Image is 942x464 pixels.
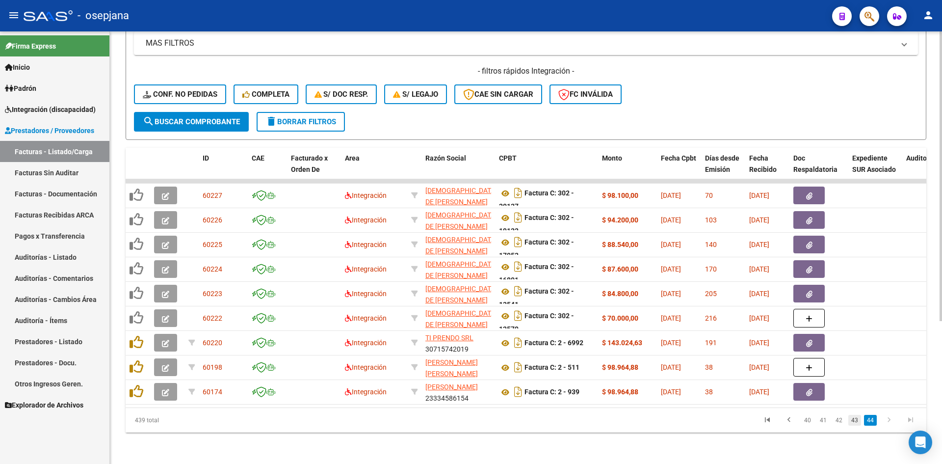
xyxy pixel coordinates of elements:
mat-panel-title: MAS FILTROS [146,38,894,49]
a: go to previous page [780,415,798,426]
span: Firma Express [5,41,56,52]
span: Facturado x Orden De [291,154,328,173]
span: FC Inválida [558,90,613,99]
span: [DEMOGRAPHIC_DATA] DE [PERSON_NAME] [425,236,497,255]
span: 60223 [203,290,222,298]
span: Inicio [5,62,30,73]
strong: $ 70.000,00 [602,314,638,322]
span: [DATE] [749,265,769,273]
span: [DATE] [661,241,681,248]
strong: Factura C: 302 - 20127 [499,190,574,211]
i: Descargar documento [512,384,524,400]
button: S/ legajo [384,84,447,104]
strong: Factura C: 302 - 13541 [499,288,574,309]
span: [DATE] [749,388,769,396]
span: Buscar Comprobante [143,117,240,126]
span: 170 [705,265,717,273]
strong: Factura C: 2 - 6992 [524,339,583,347]
datatable-header-cell: Expediente SUR Asociado [848,148,902,191]
span: Integración [345,265,387,273]
datatable-header-cell: Días desde Emisión [701,148,745,191]
span: 60224 [203,265,222,273]
i: Descargar documento [512,335,524,351]
span: TI PRENDO SRL [425,334,473,342]
span: 140 [705,241,717,248]
span: [DEMOGRAPHIC_DATA] DE [PERSON_NAME] [425,260,497,279]
div: 23334586154 [425,382,491,402]
span: [PERSON_NAME] [PERSON_NAME] [425,358,478,378]
span: 60225 [203,241,222,248]
span: 60220 [203,339,222,347]
span: Completa [242,90,289,99]
span: [DATE] [661,339,681,347]
button: CAE SIN CARGAR [454,84,542,104]
a: go to next page [880,415,898,426]
span: CAE [252,154,264,162]
span: Días desde Emisión [705,154,739,173]
span: 205 [705,290,717,298]
span: 191 [705,339,717,347]
span: [DATE] [749,339,769,347]
span: 38 [705,388,713,396]
span: [DEMOGRAPHIC_DATA] DE [PERSON_NAME] [425,309,497,328]
span: 216 [705,314,717,322]
span: Conf. no pedidas [143,90,217,99]
mat-icon: menu [8,9,20,21]
a: 40 [801,415,814,426]
strong: Factura C: 302 - 19122 [499,214,574,235]
datatable-header-cell: Doc Respaldatoria [789,148,848,191]
strong: $ 88.540,00 [602,241,638,248]
datatable-header-cell: ID [199,148,248,191]
a: go to last page [901,415,920,426]
strong: $ 98.964,88 [602,388,638,396]
span: Prestadores / Proveedores [5,125,94,136]
mat-icon: person [922,9,934,21]
datatable-header-cell: Monto [598,148,657,191]
span: [DATE] [749,216,769,224]
span: Expediente SUR Asociado [852,154,896,173]
span: [DATE] [661,265,681,273]
strong: $ 98.100,00 [602,191,638,199]
span: Auditoria [906,154,935,162]
span: 60227 [203,191,222,199]
span: Integración (discapacidad) [5,104,96,115]
span: [DEMOGRAPHIC_DATA] DE [PERSON_NAME] [425,187,497,206]
span: Integración [345,241,387,248]
span: [DATE] [661,388,681,396]
div: 30542337555 [425,283,491,304]
span: Razón Social [425,154,466,162]
li: page 40 [800,412,815,429]
span: [DATE] [661,216,681,224]
span: Integración [345,290,387,298]
div: 30542337555 [425,210,491,230]
div: Open Intercom Messenger [909,431,932,454]
mat-icon: search [143,115,155,127]
strong: Factura C: 302 - 16801 [499,263,574,284]
span: [DATE] [749,290,769,298]
div: 439 total [126,408,284,433]
span: 60174 [203,388,222,396]
span: Padrón [5,83,36,94]
div: 30542337555 [425,234,491,255]
span: S/ legajo [393,90,438,99]
datatable-header-cell: Facturado x Orden De [287,148,341,191]
strong: $ 98.964,88 [602,363,638,371]
span: Integración [345,388,387,396]
span: Area [345,154,360,162]
span: 38 [705,363,713,371]
button: Conf. no pedidas [134,84,226,104]
li: page 44 [863,412,878,429]
span: Integración [345,363,387,371]
datatable-header-cell: Area [341,148,407,191]
span: Integración [345,339,387,347]
datatable-header-cell: Razón Social [421,148,495,191]
button: Borrar Filtros [257,112,345,132]
datatable-header-cell: Fecha Cpbt [657,148,701,191]
i: Descargar documento [512,234,524,250]
a: 42 [833,415,845,426]
button: Buscar Comprobante [134,112,249,132]
span: - osepjana [78,5,129,27]
button: S/ Doc Resp. [306,84,377,104]
div: 30542337555 [425,185,491,206]
strong: $ 87.600,00 [602,265,638,273]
